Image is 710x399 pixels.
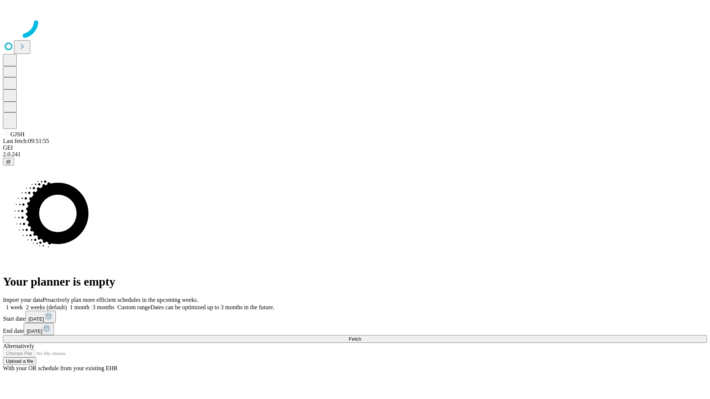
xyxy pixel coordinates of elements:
[3,275,707,289] h1: Your planner is empty
[3,343,34,349] span: Alternatively
[26,304,67,310] span: 2 weeks (default)
[28,316,44,322] span: [DATE]
[3,144,707,151] div: GEI
[3,151,707,158] div: 2.0.241
[6,159,11,164] span: @
[26,311,56,323] button: [DATE]
[3,158,14,166] button: @
[3,138,49,144] span: Last fetch: 09:51:55
[24,323,54,335] button: [DATE]
[92,304,114,310] span: 3 months
[27,328,42,334] span: [DATE]
[3,335,707,343] button: Fetch
[3,311,707,323] div: Start date
[10,131,24,137] span: GJSH
[349,336,361,342] span: Fetch
[70,304,89,310] span: 1 month
[151,304,274,310] span: Dates can be optimized up to 3 months in the future.
[43,297,198,303] span: Proactively plan more efficient schedules in the upcoming weeks.
[3,297,43,303] span: Import your data
[6,304,23,310] span: 1 week
[3,365,118,371] span: With your OR schedule from your existing EHR
[3,357,36,365] button: Upload a file
[117,304,150,310] span: Custom range
[3,323,707,335] div: End date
